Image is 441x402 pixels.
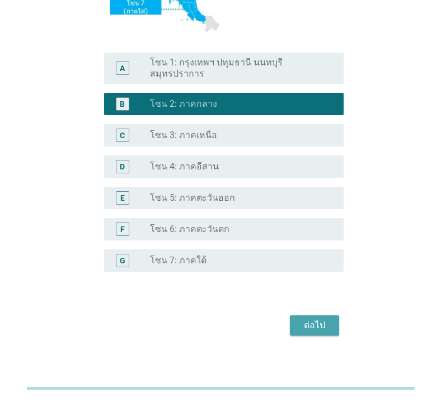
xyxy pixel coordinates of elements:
[120,62,125,74] div: A
[120,223,125,235] div: F
[290,315,339,335] button: ต่อไป
[150,130,217,141] label: โซน 3: ภาคเหนือ
[150,255,207,266] label: โซน 7: ภาคใต้
[150,192,235,204] label: โซน 5: ภาคตะวันออก
[150,161,219,172] label: โซน 4: ภาคอีสาน
[299,319,330,332] div: ต่อไป
[150,98,217,110] label: โซน 2: ภาคกลาง
[150,57,326,79] label: โซน 1: กรุงเทพฯ ปทุมธานี นนทบุรี สมุทรปราการ
[120,160,125,172] div: D
[150,224,229,235] label: โซน 6: ภาคตะวันตก
[120,254,125,266] div: G
[120,192,125,204] div: E
[120,98,125,110] div: B
[120,129,125,141] div: C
